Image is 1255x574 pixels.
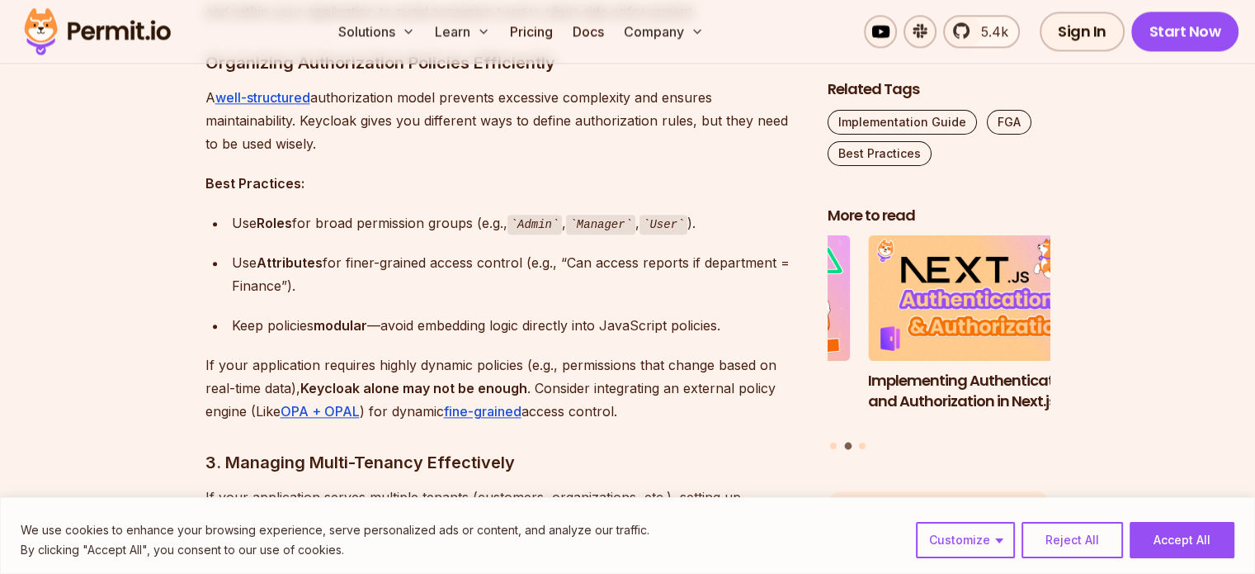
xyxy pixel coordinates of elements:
h2: More to read [828,206,1050,226]
button: Go to slide 2 [844,443,852,450]
code: Admin [507,215,563,235]
a: Implementing Authentication and Authorization in Next.jsImplementing Authentication and Authoriza... [868,236,1091,433]
button: Go to slide 3 [859,443,866,449]
h2: Related Tags [828,79,1050,100]
button: Solutions [332,15,422,48]
p: A authorization model prevents excessive complexity and ensures maintainability. Keycloak gives y... [205,86,801,155]
strong: Roles [257,215,292,231]
button: Company [617,15,710,48]
li: 1 of 3 [628,236,851,433]
a: well-structured [215,89,310,106]
div: Keep policies —avoid embedding logic directly into JavaScript policies. [232,314,801,337]
button: Accept All [1130,522,1234,558]
a: 5.4k [943,15,1020,48]
img: Implementing Authentication and Authorization in Next.js [868,236,1091,362]
strong: Attributes [257,254,323,271]
a: FGA [987,110,1031,135]
code: User [639,215,687,235]
strong: Keycloak alone may not be enough [300,380,527,396]
h3: Implementing Authentication and Authorization in Next.js [868,371,1091,412]
a: Docs [566,15,611,48]
strong: modular [314,317,367,334]
p: If your application serves multiple tenants (customers, organizations, etc.), setting up authoriz... [205,486,801,532]
h3: 3. Managing Multi-Tenancy Effectively [205,449,801,476]
div: Use for finer-grained access control (e.g., “Can access reports if department = Finance”). [232,251,801,297]
p: By clicking "Accept All", you consent to our use of cookies. [21,540,649,560]
strong: Best Practices: [205,175,304,192]
span: 5.4k [971,21,1008,41]
a: OPA + OPAL [281,403,360,420]
a: Pricing [503,15,559,48]
code: Manager [566,215,635,235]
a: Sign In [1040,12,1125,51]
div: Posts [828,236,1050,453]
div: Use for broad permission groups (e.g., , , ). [232,211,801,235]
button: Reject All [1021,522,1123,558]
p: If your application requires highly dynamic policies (e.g., permissions that change based on real... [205,353,801,423]
a: Start Now [1131,12,1239,51]
a: Best Practices [828,141,932,166]
button: Learn [428,15,497,48]
a: Implementation Guide [828,110,977,135]
button: Customize [916,522,1015,558]
h3: Implementing Multi-Tenant RBAC in Nuxt.js [628,371,851,412]
a: fine-grained [444,403,521,420]
img: Permit logo [17,3,178,59]
li: 2 of 3 [868,236,1091,433]
button: Go to slide 1 [830,443,837,449]
p: We use cookies to enhance your browsing experience, serve personalized ads or content, and analyz... [21,520,649,540]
